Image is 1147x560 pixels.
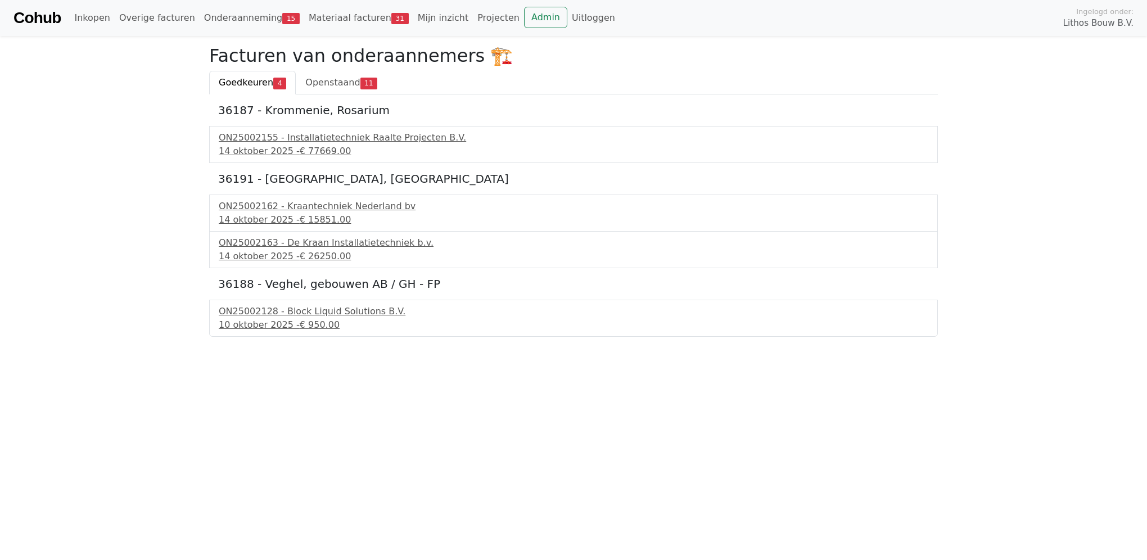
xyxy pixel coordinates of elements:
a: Onderaanneming15 [200,7,304,29]
a: Projecten [473,7,524,29]
h5: 36188 - Veghel, gebouwen AB / GH - FP [218,277,929,291]
span: € 15851.00 [300,214,351,225]
div: 14 oktober 2025 - [219,144,928,158]
a: Overige facturen [115,7,200,29]
span: € 950.00 [300,319,340,330]
a: Admin [524,7,567,28]
a: Uitloggen [567,7,620,29]
span: Lithos Bouw B.V. [1063,17,1134,30]
div: 10 oktober 2025 - [219,318,928,332]
a: Materiaal facturen31 [304,7,413,29]
a: ON25002162 - Kraantechniek Nederland bv14 oktober 2025 -€ 15851.00 [219,200,928,227]
a: Goedkeuren4 [209,71,296,94]
span: Openstaand [305,77,360,88]
a: Inkopen [70,7,114,29]
a: ON25002155 - Installatietechniek Raalte Projecten B.V.14 oktober 2025 -€ 77669.00 [219,131,928,158]
span: 4 [273,78,286,89]
span: 15 [282,13,300,24]
div: ON25002128 - Block Liquid Solutions B.V. [219,305,928,318]
h5: 36187 - Krommenie, Rosarium [218,103,929,117]
div: ON25002155 - Installatietechniek Raalte Projecten B.V. [219,131,928,144]
div: 14 oktober 2025 - [219,250,928,263]
a: Openstaand11 [296,71,387,94]
a: ON25002128 - Block Liquid Solutions B.V.10 oktober 2025 -€ 950.00 [219,305,928,332]
span: Ingelogd onder: [1076,6,1134,17]
a: Cohub [13,4,61,31]
h2: Facturen van onderaannemers 🏗️ [209,45,938,66]
span: 11 [360,78,378,89]
h5: 36191 - [GEOGRAPHIC_DATA], [GEOGRAPHIC_DATA] [218,172,929,186]
a: ON25002163 - De Kraan Installatietechniek b.v.14 oktober 2025 -€ 26250.00 [219,236,928,263]
div: ON25002163 - De Kraan Installatietechniek b.v. [219,236,928,250]
div: 14 oktober 2025 - [219,213,928,227]
span: 31 [391,13,409,24]
a: Mijn inzicht [413,7,473,29]
span: € 77669.00 [300,146,351,156]
div: ON25002162 - Kraantechniek Nederland bv [219,200,928,213]
span: Goedkeuren [219,77,273,88]
span: € 26250.00 [300,251,351,261]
